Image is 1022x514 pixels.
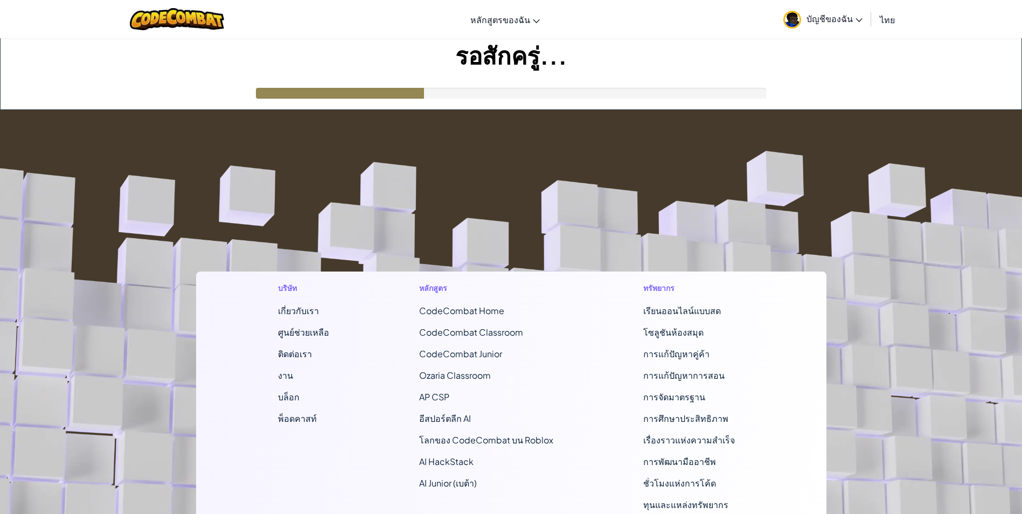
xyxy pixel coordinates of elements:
[419,434,553,446] a: โลกของ CodeCombat บน Roblox
[419,327,523,338] a: CodeCombat Classroom
[278,282,329,294] h1: บริษัท
[643,305,721,316] a: เรียนออนไลน์แบบสด
[278,327,329,338] a: ศูนย์ช่วยเหลือ
[419,282,553,294] h1: หลักสูตร
[419,305,504,316] span: CodeCombat Home
[470,14,530,25] span: หลักสูตรของฉัน
[778,2,868,36] a: บัญชีของฉัน
[419,477,477,489] a: AI Junior (เบต้า)
[643,413,728,424] a: การศึกษาประสิทธิภาพ
[874,5,900,34] a: ไทย
[643,434,735,446] a: เรื่องราวแห่งความสำเร็จ
[419,456,474,467] a: AI HackStack
[643,499,728,510] a: ทุนและแหล่งทรัพยากร
[643,348,710,359] a: การแก้ปัญหาคู่ค้า
[130,8,224,30] img: CodeCombat logo
[465,5,545,34] a: หลักสูตรของฉัน
[880,14,895,25] span: ไทย
[278,348,312,359] span: ติดต่อเรา
[643,370,725,381] a: การแก้ปัญหาการสอน
[1,38,1021,72] h1: รอสักครู่...
[278,413,317,424] a: พ็อดคาสท์
[783,11,801,29] img: avatar
[278,391,300,402] a: บล็อก
[278,305,319,316] a: เกี่ยวกับเรา
[643,456,716,467] a: การพัฒนามืออาชีพ
[643,282,744,294] h1: ทรัพยากร
[643,327,704,338] a: โซลูชันห้องสมุด
[419,413,471,424] a: อีสปอร์ตลีก AI
[807,13,863,24] span: บัญชีของฉัน
[419,370,491,381] a: Ozaria Classroom
[643,391,705,402] a: การจัดมาตรฐาน
[419,391,449,402] a: AP CSP
[643,477,716,489] a: ชั่วโมงแห่งการโค้ด
[278,370,293,381] a: งาน
[419,348,502,359] a: CodeCombat Junior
